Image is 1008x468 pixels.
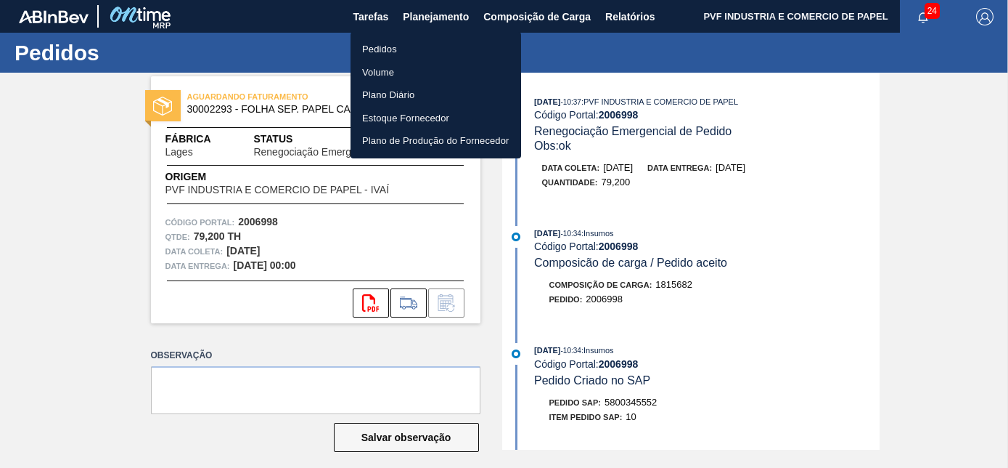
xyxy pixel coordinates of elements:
[351,61,521,84] a: Volume
[351,38,521,61] a: Pedidos
[351,129,521,153] a: Plano de Produção do Fornecedor
[351,84,521,107] a: Plano Diário
[351,107,521,130] a: Estoque Fornecedor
